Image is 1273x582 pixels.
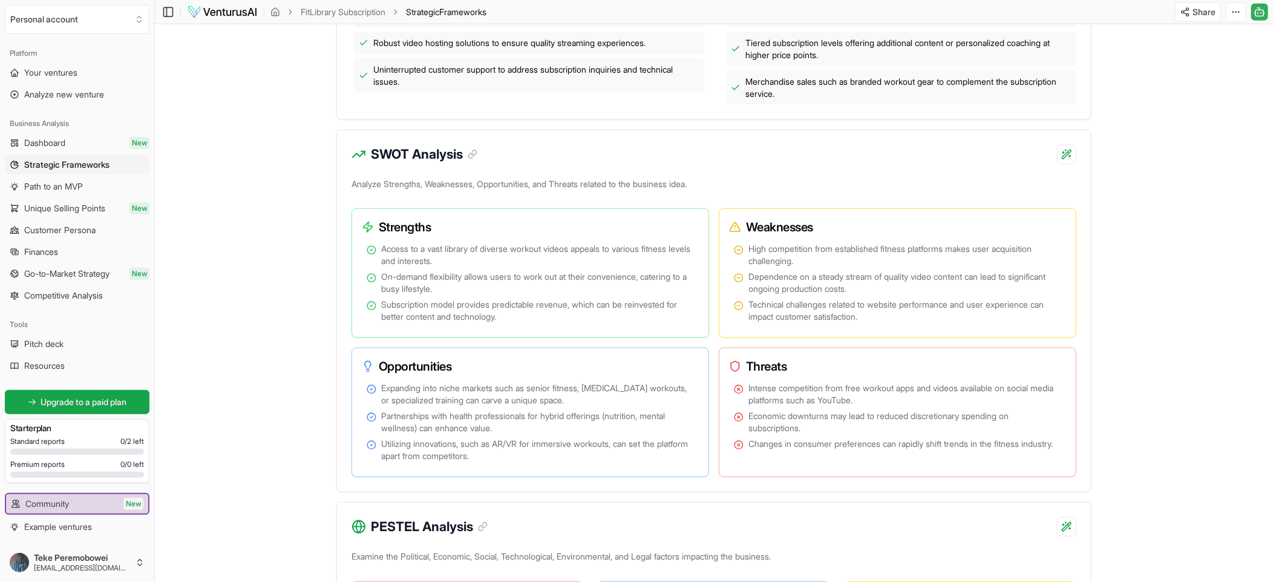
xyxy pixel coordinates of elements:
[729,358,1056,375] h3: Threats
[24,202,105,214] span: Unique Selling Points
[129,202,149,214] span: New
[745,76,1072,100] span: Merchandise sales such as branded workout gear to complement the subscription service.
[362,219,689,236] h3: Strengths
[748,410,1061,434] span: Economic downturns may lead to reduced discretionary spending on subscriptions.
[352,548,1076,570] p: Examine the Political, Economic, Social, Technological, Environmental, and Legal factors impactin...
[371,145,477,164] h3: SWOT Analysis
[10,553,29,572] img: ACg8ocLn5g-zbfbz6SImPt0sHa5LqbYuGO2Eme7C4hJ7_VbVS8Hyrbw=s96-c
[24,360,65,372] span: Resources
[748,299,1061,323] span: Technical challenges related to website performance and user experience can impact customer satis...
[748,438,1053,450] span: Changes in consumer preferences can rapidly shift trends in the fitness industry.
[748,382,1061,406] span: Intense competition from free workout apps and videos available on social media platforms such as...
[381,382,694,406] span: Expanding into niche markets such as senior fitness, [MEDICAL_DATA] workouts, or specialized trai...
[5,286,149,305] a: Competitive Analysis
[129,268,149,280] span: New
[1175,2,1221,22] button: Share
[362,358,689,375] h3: Opportunities
[5,220,149,240] a: Customer Persona
[10,422,144,434] h3: Starter plan
[24,180,83,193] span: Path to an MVP
[24,521,92,533] span: Example ventures
[5,85,149,104] a: Analyze new venture
[24,246,58,258] span: Finances
[41,396,127,408] span: Upgrade to a paid plan
[5,264,149,283] a: Go-to-Market StrategyNew
[10,437,65,446] span: Standard reports
[381,271,694,295] span: On-demand flexibility allows users to work out at their convenience, catering to a busy lifestyle.
[120,437,144,446] span: 0 / 2 left
[5,315,149,334] div: Tools
[5,334,149,354] a: Pitch deck
[5,5,149,34] button: Select an organization
[5,242,149,262] a: Finances
[5,199,149,218] a: Unique Selling PointsNew
[5,133,149,153] a: DashboardNew
[748,271,1061,295] span: Dependence on a steady stream of quality video content can lead to significant ongoing production...
[24,268,110,280] span: Go-to-Market Strategy
[371,517,488,537] h3: PESTEL Analysis
[120,460,144,469] span: 0 / 0 left
[352,176,1076,197] p: Analyze Strengths, Weaknesses, Opportunities, and Threats related to the business idea.
[745,37,1072,61] span: Tiered subscription levels offering additional content or personalized coaching at higher price p...
[5,63,149,82] a: Your ventures
[729,219,1056,236] h3: Weaknesses
[187,5,258,19] img: logo
[34,563,130,573] span: [EMAIL_ADDRESS][DOMAIN_NAME]
[129,137,149,149] span: New
[34,552,130,563] span: Teke Peremobowei
[1193,6,1216,18] span: Share
[748,243,1061,267] span: High competition from established fitness platforms makes user acquisition challenging.
[5,539,149,558] button: Settings
[381,410,694,434] span: Partnerships with health professionals for hybrid offerings (nutrition, mental wellness) can enha...
[24,338,64,350] span: Pitch deck
[5,390,149,414] a: Upgrade to a paid plan
[373,37,646,49] span: Robust video hosting solutions to ensure quality streaming experiences.
[24,137,65,149] span: Dashboard
[5,356,149,375] a: Resources
[5,114,149,133] div: Business Analysis
[6,494,148,514] a: CommunityNew
[24,159,110,171] span: Strategic Frameworks
[24,88,104,101] span: Analyze new venture
[5,517,149,537] a: Example ventures
[5,177,149,196] a: Path to an MVP
[373,64,699,88] span: Uninterrupted customer support to address subscription inquiries and technical issues.
[24,289,103,302] span: Competitive Analysis
[381,438,694,462] span: Utilizing innovations, such as AR/VR for immersive workouts, can set the platform apart from comp...
[123,498,143,510] span: New
[5,44,149,63] div: Platform
[270,6,486,18] nav: breadcrumb
[406,6,486,18] span: StrategicFrameworks
[5,548,149,577] button: Teke Peremobowei[EMAIL_ADDRESS][DOMAIN_NAME]
[24,67,77,79] span: Your ventures
[5,155,149,174] a: Strategic Frameworks
[10,460,65,469] span: Premium reports
[25,498,69,510] span: Community
[381,243,694,267] span: Access to a vast library of diverse workout videos appeals to various fitness levels and interests.
[439,7,486,17] span: Frameworks
[24,224,96,236] span: Customer Persona
[381,299,694,323] span: Subscription model provides predictable revenue, which can be reinvested for better content and t...
[24,543,55,555] span: Settings
[301,6,385,18] a: FitLibrary Subscription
